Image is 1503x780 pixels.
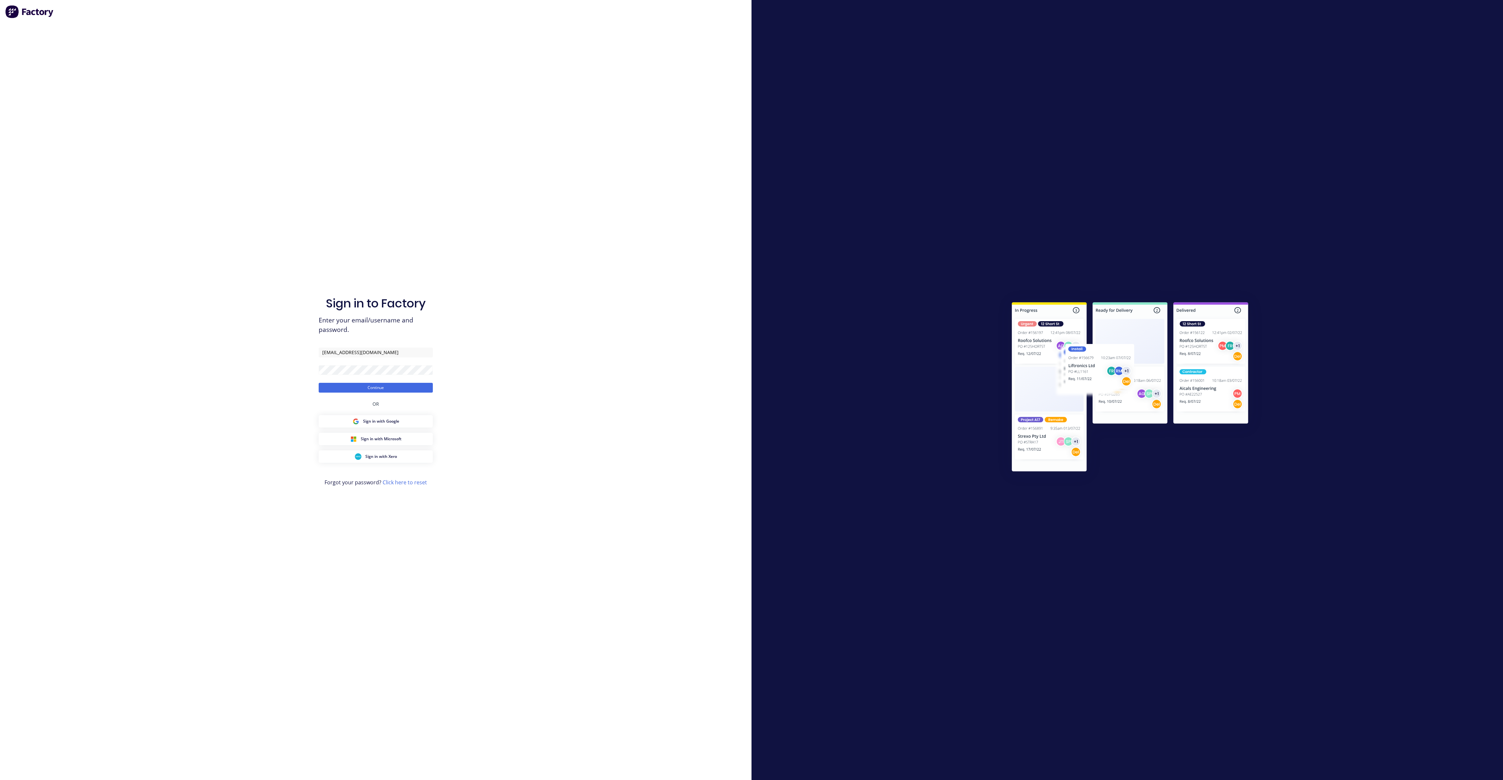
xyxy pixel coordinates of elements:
[319,433,433,445] button: Microsoft Sign inSign in with Microsoft
[363,418,399,424] span: Sign in with Google
[319,383,433,393] button: Continue
[325,478,427,486] span: Forgot your password?
[319,450,433,463] button: Xero Sign inSign in with Xero
[361,436,402,442] span: Sign in with Microsoft
[326,296,426,310] h1: Sign in to Factory
[5,5,54,18] img: Factory
[353,418,359,425] img: Google Sign in
[319,316,433,335] span: Enter your email/username and password.
[997,289,1263,487] img: Sign in
[350,436,357,442] img: Microsoft Sign in
[383,479,427,486] a: Click here to reset
[319,415,433,428] button: Google Sign inSign in with Google
[355,453,361,460] img: Xero Sign in
[372,393,379,415] div: OR
[319,348,433,357] input: Email/Username
[365,454,397,460] span: Sign in with Xero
